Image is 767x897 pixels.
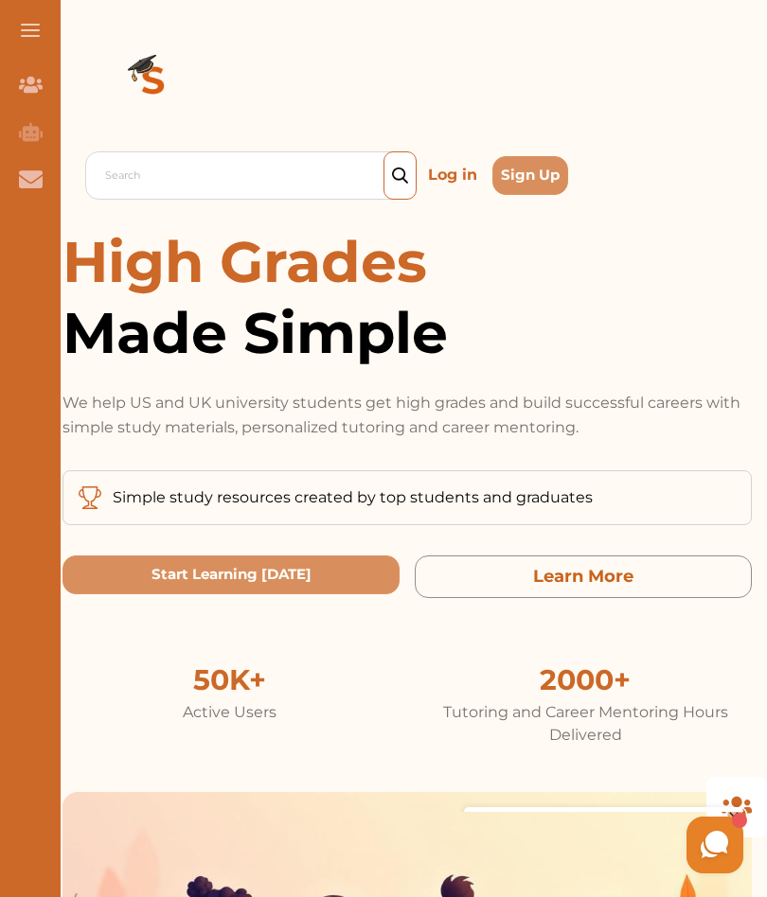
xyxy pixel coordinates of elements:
[62,555,400,594] button: Start Learning Today
[62,297,752,368] span: Made Simple
[85,15,222,151] img: Logo
[62,659,396,701] div: 50K+
[415,555,752,598] button: Learn More
[113,486,593,509] p: Simple study resources created by top students and graduates
[62,701,396,724] div: Active Users
[312,802,748,878] iframe: HelpCrunch
[492,156,568,195] button: Sign Up
[419,701,752,747] div: Tutoring and Career Mentoring Hours Delivered
[62,391,752,440] p: We help US and UK university students get high grades and build successful careers with simple st...
[62,227,427,296] span: High Grades
[392,167,408,185] img: search_icon
[419,659,752,701] div: 2000+
[420,160,485,190] p: Log in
